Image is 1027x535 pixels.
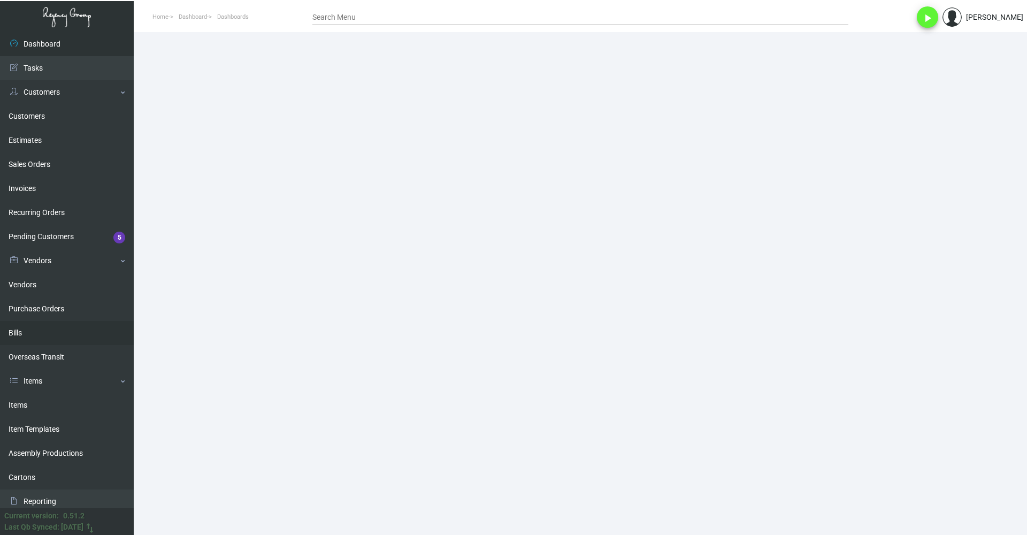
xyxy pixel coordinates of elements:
[942,7,962,27] img: admin@bootstrapmaster.com
[917,6,938,28] button: play_arrow
[921,12,934,25] i: play_arrow
[63,510,85,522] div: 0.51.2
[152,13,168,20] span: Home
[4,522,83,533] div: Last Qb Synced: [DATE]
[966,12,1023,23] div: [PERSON_NAME]
[179,13,207,20] span: Dashboard
[4,510,59,522] div: Current version:
[217,13,249,20] span: Dashboards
